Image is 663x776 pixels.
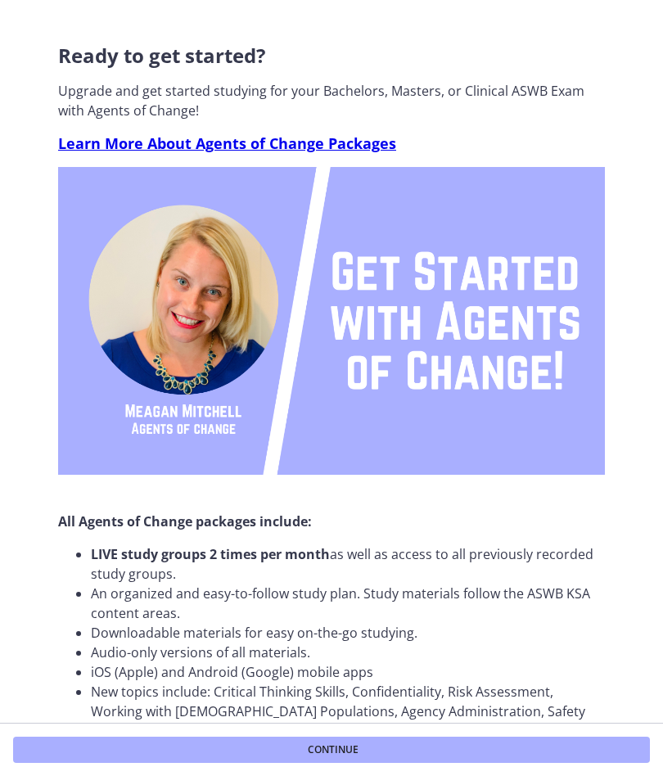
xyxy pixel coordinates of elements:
[91,623,605,643] li: Downloadable materials for easy on-the-go studying.
[58,133,396,153] span: Learn More About Agents of Change Packages
[91,662,605,682] li: iOS (Apple) and Android (Google) mobile apps
[58,81,605,120] p: Upgrade and get started studying for your Bachelors, Masters, or Clinical ASWB Exam with Agents o...
[91,643,605,662] li: Audio-only versions of all materials.
[91,544,605,584] li: as well as access to all previously recorded study groups.
[321,545,330,563] strong: h
[308,743,359,756] span: Continue
[58,42,265,69] span: Ready to get started?
[91,682,605,741] li: New topics include: Critical Thinking Skills, Confidentiality, Risk Assessment, Working with [DEM...
[91,584,605,623] li: An organized and easy-to-follow study plan. Study materials follow the ASWB KSA content areas.
[58,512,312,530] strong: All Agents of Change packages include:
[58,135,396,153] a: Learn More About Agents of Change Packages
[13,737,650,763] button: Continue
[58,167,605,475] img: Get_Started_with_Agents_of_Change.png
[91,545,321,563] strong: LIVE study groups 2 times per mont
